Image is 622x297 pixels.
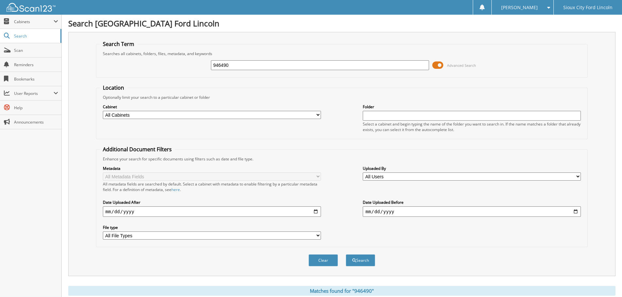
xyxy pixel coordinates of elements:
[363,206,581,217] input: end
[501,6,538,9] span: [PERSON_NAME]
[100,156,584,162] div: Enhance your search for specific documents using filters such as date and file type.
[68,18,615,29] h1: Search [GEOGRAPHIC_DATA] Ford Lincoln
[363,121,581,132] div: Select a cabinet and begin typing the name of the folder you want to search in. If the name match...
[14,91,54,96] span: User Reports
[309,254,338,266] button: Clear
[14,62,58,67] span: Reminders
[447,63,476,68] span: Advanced Search
[14,119,58,125] span: Announcements
[346,254,375,266] button: Search
[103,206,321,217] input: start
[103,104,321,110] label: Cabinet
[7,3,56,12] img: scan123-logo-white.svg
[68,286,615,296] div: Matches found for "946490"
[363,200,581,205] label: Date Uploaded Before
[100,84,127,91] legend: Location
[103,225,321,230] label: File type
[14,19,54,24] span: Cabinets
[100,146,175,153] legend: Additional Document Filters
[14,76,58,82] span: Bookmarks
[14,48,58,53] span: Scan
[100,40,137,48] legend: Search Term
[100,51,584,56] div: Searches all cabinets, folders, files, metadata, and keywords
[103,181,321,192] div: All metadata fields are searched by default. Select a cabinet with metadata to enable filtering b...
[14,105,58,111] span: Help
[363,166,581,171] label: Uploaded By
[103,200,321,205] label: Date Uploaded After
[171,187,180,192] a: here
[14,33,57,39] span: Search
[103,166,321,171] label: Metadata
[563,6,613,9] span: Sioux City Ford Lincoln
[363,104,581,110] label: Folder
[100,95,584,100] div: Optionally limit your search to a particular cabinet or folder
